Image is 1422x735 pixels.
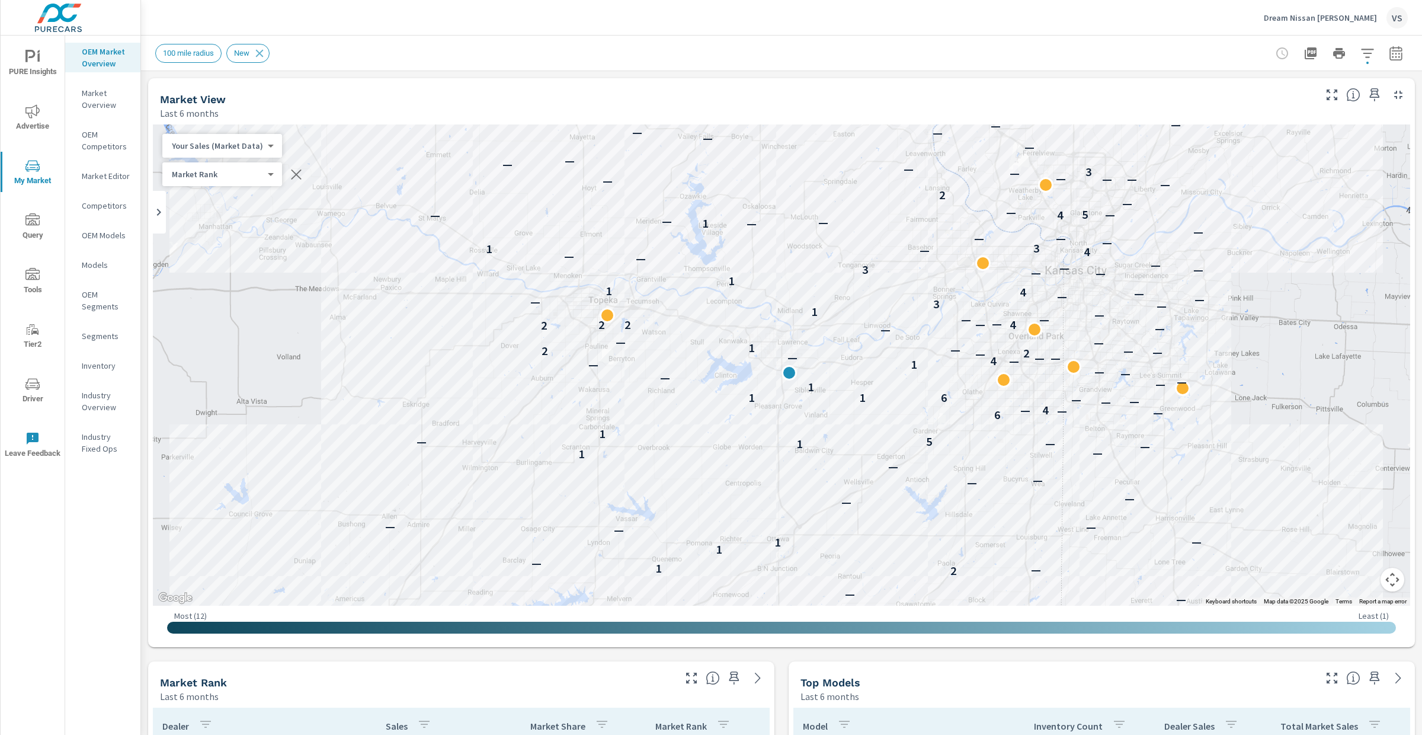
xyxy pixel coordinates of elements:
[880,322,891,337] p: —
[624,318,631,332] p: 2
[160,676,227,689] h5: Market Rank
[565,154,575,168] p: —
[800,689,859,704] p: Last 6 months
[1386,7,1408,28] div: VS
[811,305,818,319] p: 1
[1194,292,1205,306] p: —
[606,284,612,298] p: 1
[1020,403,1030,417] p: —
[703,131,713,145] p: —
[1125,491,1135,506] p: —
[974,231,984,245] p: —
[1,36,65,472] div: nav menu
[991,119,1001,133] p: —
[1335,598,1352,605] a: Terms (opens in new tab)
[65,428,140,458] div: Industry Fixed Ops
[530,295,540,309] p: —
[994,408,1001,422] p: 6
[888,459,898,474] p: —
[1094,335,1104,349] p: —
[502,157,513,171] p: —
[1071,392,1081,407] p: —
[82,360,131,372] p: Inventory
[920,243,930,257] p: —
[747,216,757,231] p: —
[616,335,626,349] p: —
[156,590,195,606] a: Open this area in Google Maps (opens a new window)
[172,169,263,180] p: Market Rank
[1127,172,1137,186] p: —
[1157,299,1167,313] p: —
[992,316,1002,330] p: —
[1129,394,1139,408] p: —
[926,434,933,449] p: 5
[1057,289,1067,303] p: —
[603,174,613,188] p: —
[1356,41,1379,65] button: Apply Filters
[1031,563,1041,577] p: —
[541,318,547,333] p: 2
[82,389,131,413] p: Industry Overview
[174,611,207,621] p: Most ( 12 )
[588,357,598,372] p: —
[941,391,947,405] p: 6
[939,188,946,202] p: 2
[1164,720,1215,732] p: Dealer Sales
[82,330,131,342] p: Segments
[1102,172,1112,186] p: —
[655,720,707,732] p: Market Rank
[1042,403,1049,417] p: 4
[774,535,781,549] p: 1
[172,140,263,151] p: Your Sales (Market Data)
[162,169,273,180] div: Your Sales (Market Data)
[904,162,914,176] p: —
[4,50,61,79] span: PURE Insights
[65,167,140,185] div: Market Editor
[728,274,735,288] p: 1
[1082,207,1088,222] p: 5
[1322,85,1341,104] button: Make Fullscreen
[156,49,221,57] span: 100 mile radius
[1176,592,1186,606] p: —
[1134,286,1144,301] p: —
[1023,346,1030,360] p: 2
[1160,177,1170,191] p: —
[1384,41,1408,65] button: Select Date Range
[65,84,140,114] div: Market Overview
[1206,597,1257,606] button: Keyboard shortcuts
[417,434,427,449] p: —
[1381,568,1404,592] button: Map camera controls
[82,200,131,212] p: Competitors
[82,289,131,312] p: OEM Segments
[1155,377,1165,391] p: —
[160,93,226,106] h5: Market View
[800,676,860,689] h5: Top Models
[796,437,803,451] p: 1
[845,587,855,601] p: —
[1084,245,1090,259] p: 4
[82,229,131,241] p: OEM Models
[1102,235,1112,250] p: —
[975,317,985,331] p: —
[1034,720,1103,732] p: Inventory Count
[975,347,985,361] p: —
[655,561,662,576] p: 1
[531,556,542,570] p: —
[162,140,273,152] div: Your Sales (Market Data)
[4,213,61,242] span: Query
[1177,375,1187,389] p: —
[911,357,917,372] p: 1
[1096,266,1106,280] p: —
[748,669,767,688] a: See more details in report
[4,432,61,461] span: Leave Feedback
[662,214,672,228] p: —
[598,318,605,332] p: 2
[4,377,61,406] span: Driver
[1346,671,1360,685] span: Find the biggest opportunities within your model lineup nationwide. [Source: Market registration ...
[65,386,140,416] div: Industry Overview
[748,391,755,405] p: 1
[1346,88,1360,102] span: Find the biggest opportunities in your market for your inventory. Understand by postal code where...
[950,564,957,578] p: 2
[716,542,722,557] p: 1
[156,590,195,606] img: Google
